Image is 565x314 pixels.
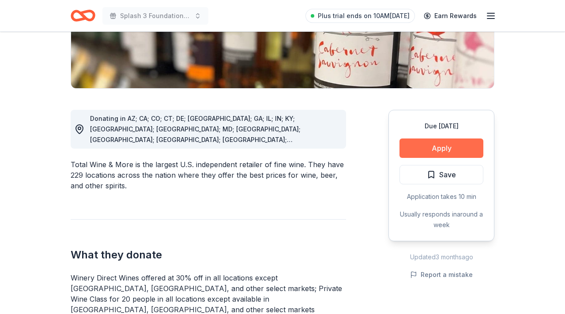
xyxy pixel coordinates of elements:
button: Report a mistake [410,269,473,280]
div: Updated 3 months ago [388,252,494,262]
span: Donating in AZ; CA; CO; CT; DE; [GEOGRAPHIC_DATA]; GA; IL; IN; KY; [GEOGRAPHIC_DATA]; [GEOGRAPHIC... [90,115,301,175]
span: Save [439,169,456,180]
button: Apply [399,138,483,158]
a: Earn Rewards [418,8,482,24]
span: Splash 3 Foundation Veteran Charities Golf Tournament [120,11,191,21]
h2: What they donate [71,248,346,262]
div: Usually responds in around a week [399,209,483,230]
span: Plus trial ends on 10AM[DATE] [318,11,410,21]
div: Due [DATE] [399,121,483,131]
a: Home [71,5,95,26]
button: Splash 3 Foundation Veteran Charities Golf Tournament [102,7,208,25]
div: Application takes 10 min [399,191,483,202]
button: Save [399,165,483,184]
a: Plus trial ends on 10AM[DATE] [305,9,415,23]
div: Total Wine & More is the largest U.S. independent retailer of fine wine. They have 229 locations ... [71,159,346,191]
